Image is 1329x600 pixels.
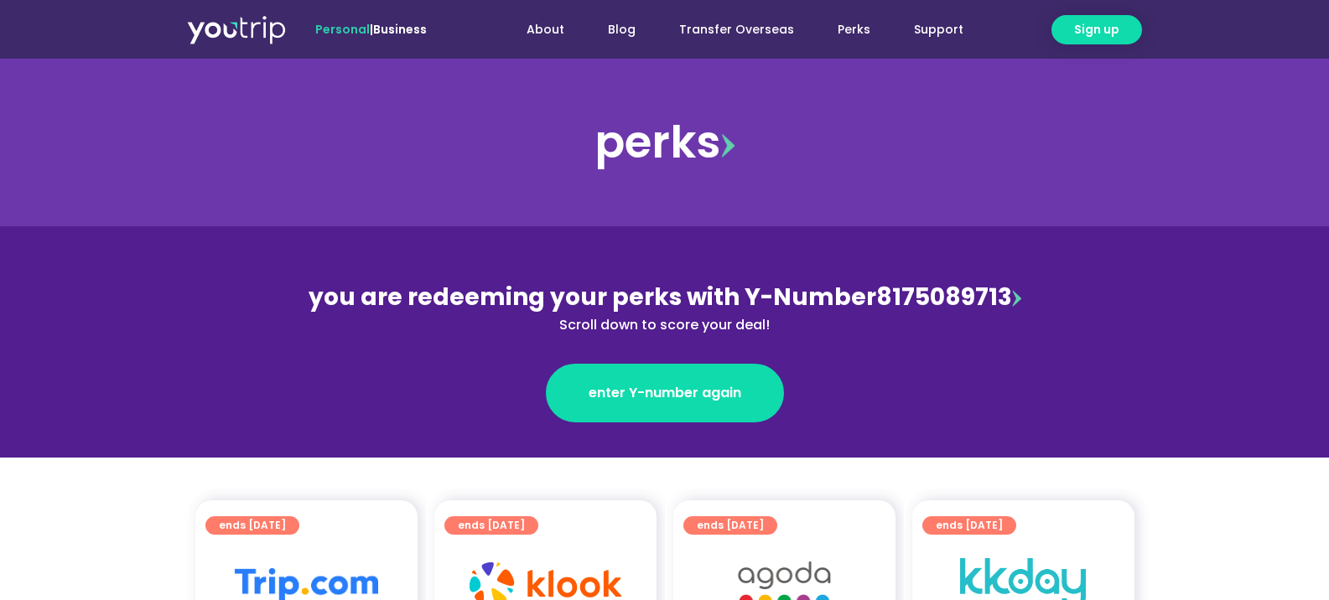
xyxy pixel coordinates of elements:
[301,280,1029,335] div: 8175089713
[816,14,892,45] a: Perks
[472,14,985,45] nav: Menu
[546,364,784,422] a: enter Y-number again
[892,14,985,45] a: Support
[301,315,1029,335] div: Scroll down to score your deal!
[936,516,1003,535] span: ends [DATE]
[373,21,427,38] a: Business
[683,516,777,535] a: ends [DATE]
[205,516,299,535] a: ends [DATE]
[219,516,286,535] span: ends [DATE]
[315,21,370,38] span: Personal
[1051,15,1142,44] a: Sign up
[315,21,427,38] span: |
[586,14,657,45] a: Blog
[922,516,1016,535] a: ends [DATE]
[444,516,538,535] a: ends [DATE]
[657,14,816,45] a: Transfer Overseas
[697,516,764,535] span: ends [DATE]
[309,281,876,313] span: you are redeeming your perks with Y-Number
[505,14,586,45] a: About
[589,383,741,403] span: enter Y-number again
[458,516,525,535] span: ends [DATE]
[1074,21,1119,39] span: Sign up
